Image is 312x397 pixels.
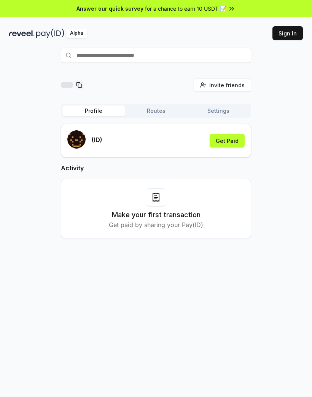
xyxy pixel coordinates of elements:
[9,29,35,38] img: reveel_dark
[187,106,250,116] button: Settings
[109,220,203,229] p: Get paid by sharing your Pay(ID)
[92,135,102,144] p: (ID)
[66,29,87,38] div: Alpha
[194,78,251,92] button: Invite friends
[272,26,303,40] button: Sign In
[61,163,251,173] h2: Activity
[112,210,201,220] h3: Make your first transaction
[76,5,143,13] span: Answer our quick survey
[36,29,64,38] img: pay_id
[209,81,245,89] span: Invite friends
[210,134,245,147] button: Get Paid
[145,5,226,13] span: for a chance to earn 10 USDT 📝
[125,106,187,116] button: Routes
[62,106,125,116] button: Profile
